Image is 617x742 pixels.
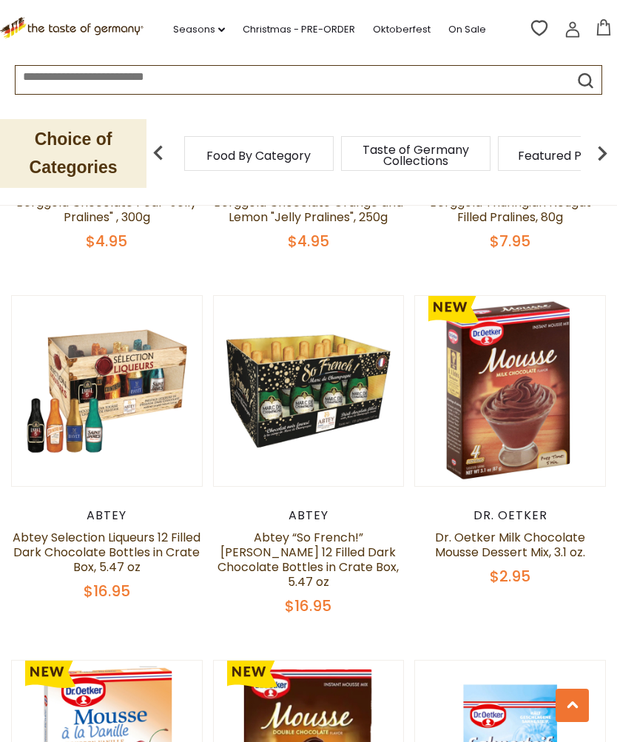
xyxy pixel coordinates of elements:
[16,194,197,226] a: Berggold Chocolate Pear "Jelly Pralines" , 300g
[587,138,617,168] img: next arrow
[213,508,405,523] div: Abtey
[285,596,331,616] span: $16.95
[86,231,127,252] span: $4.95
[214,194,403,226] a: Berggold Chocolate Orange and Lemon "Jelly Pralines", 250g
[490,231,530,252] span: $7.95
[373,21,431,38] a: Oktoberfest
[357,144,475,166] a: Taste of Germany Collections
[13,529,200,576] a: Abtey Selection Liqueurs 12 Filled Dark Chocolate Bottles in Crate Box, 5.47 oz
[490,566,530,587] span: $2.95
[84,581,130,601] span: $16.95
[448,21,486,38] a: On Sale
[12,296,202,486] img: Abtey Selection Liqueurs 12 Filled Dark Chocolate Bottles in Crate Box, 5.47 oz
[144,138,173,168] img: previous arrow
[206,150,311,161] a: Food By Category
[430,194,591,226] a: Berggold Thuringian Nougat Filled Pralines, 80g
[288,231,329,252] span: $4.95
[11,508,203,523] div: Abtey
[435,529,585,561] a: Dr. Oetker Milk Chocolate Mousse Dessert Mix, 3.1 oz.
[243,21,355,38] a: Christmas - PRE-ORDER
[218,529,399,590] a: Abtey “So French!” [PERSON_NAME] 12 Filled Dark Chocolate Bottles in Crate Box, 5.47 oz
[415,296,605,486] img: Dr. Oetker Milk Chocolate Mousse Dessert Mix, 3.1 oz.
[214,296,404,486] img: Abtey “So French!” Marc de Champagne 12 Filled Dark Chocolate Bottles in Crate Box, 5.47 oz
[173,21,225,38] a: Seasons
[414,508,606,523] div: Dr. Oetker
